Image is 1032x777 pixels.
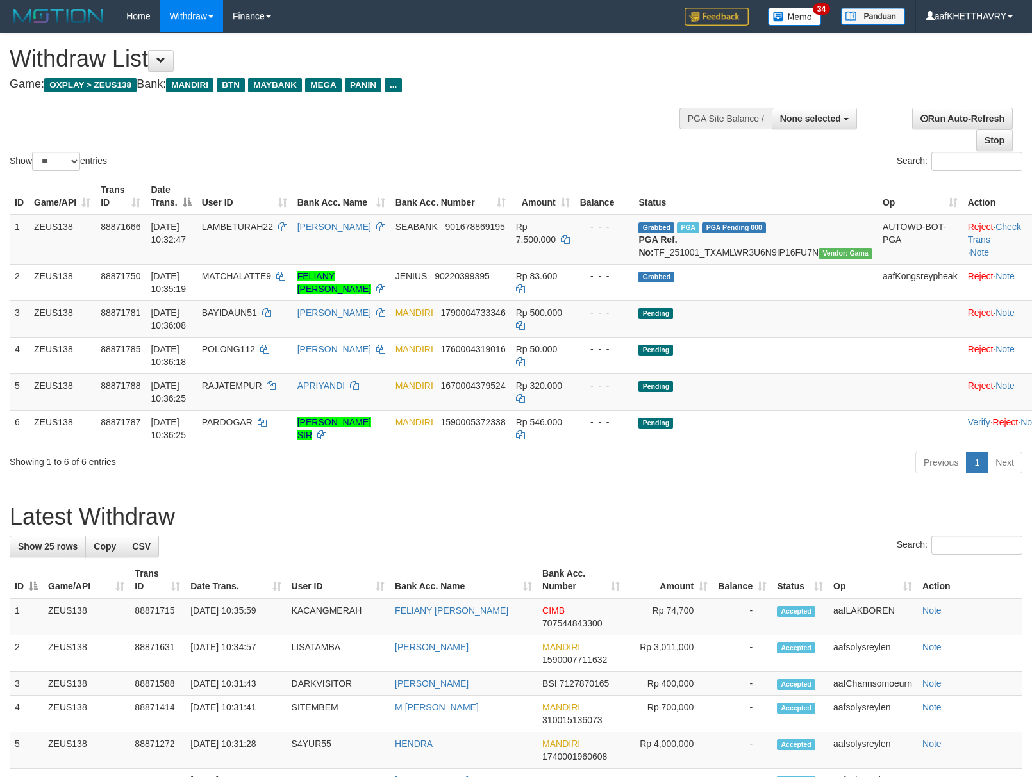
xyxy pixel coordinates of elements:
[96,178,146,215] th: Trans ID: activate to sort column ascending
[287,562,390,598] th: User ID: activate to sort column ascending
[702,222,766,233] span: PGA Pending
[390,178,511,215] th: Bank Acc. Number: activate to sort column ascending
[10,598,43,635] td: 1
[10,373,29,410] td: 5
[968,222,1021,245] a: Check Trans
[10,300,29,337] td: 3
[101,380,140,391] span: 88871788
[129,672,185,696] td: 88871588
[10,536,86,557] a: Show 25 rows
[287,598,390,635] td: KACANGMERAH
[819,248,872,259] span: Vendor URL: https://trx31.1velocity.biz
[516,307,562,318] span: Rp 500.000
[440,380,505,391] span: Copy 1670004379524 to clipboard
[878,215,963,265] td: AUTOWD-BOT-PGA
[713,672,772,696] td: -
[580,306,629,319] div: - - -
[841,8,905,25] img: panduan.png
[542,605,565,616] span: CIMB
[713,635,772,672] td: -
[43,672,129,696] td: ZEUS138
[625,562,713,598] th: Amount: activate to sort column ascending
[993,417,1019,427] a: Reject
[777,679,815,690] span: Accepted
[580,220,629,233] div: - - -
[10,178,29,215] th: ID
[511,178,575,215] th: Amount: activate to sort column ascending
[395,739,433,749] a: HENDRA
[976,129,1013,151] a: Stop
[151,417,186,440] span: [DATE] 10:36:25
[780,113,841,124] span: None selected
[29,300,96,337] td: ZEUS138
[29,337,96,373] td: ZEUS138
[625,598,713,635] td: Rp 74,700
[395,678,469,689] a: [PERSON_NAME]
[43,696,129,732] td: ZEUS138
[828,562,917,598] th: Op: activate to sort column ascending
[29,264,96,300] td: ZEUS138
[777,642,815,653] span: Accepted
[43,598,129,635] td: ZEUS138
[10,410,29,446] td: 6
[516,344,558,354] span: Rp 50.000
[248,78,302,92] span: MAYBANK
[713,598,772,635] td: -
[713,562,772,598] th: Balance: activate to sort column ascending
[151,307,186,331] span: [DATE] 10:36:08
[828,672,917,696] td: aafChannsomoeurn
[132,541,151,552] span: CSV
[685,8,749,26] img: Feedback.jpg
[202,307,257,318] span: BAYIDAUN51
[202,417,253,427] span: PARDOGAR
[440,344,505,354] span: Copy 1760004319016 to clipboard
[185,562,286,598] th: Date Trans.: activate to sort column ascending
[968,344,994,354] a: Reject
[151,222,186,245] span: [DATE] 10:32:47
[995,271,1015,281] a: Note
[395,642,469,652] a: [PERSON_NAME]
[897,536,1022,555] label: Search:
[10,450,420,468] div: Showing 1 to 6 of 6 entries
[516,380,562,391] span: Rp 320.000
[542,655,607,665] span: Copy 1590007711632 to clipboard
[101,344,140,354] span: 88871785
[185,696,286,732] td: [DATE] 10:31:41
[101,271,140,281] span: 88871750
[542,702,580,712] span: MANDIRI
[915,452,967,473] a: Previous
[768,8,822,26] img: Button%20Memo.svg
[10,696,43,732] td: 4
[43,732,129,769] td: ZEUS138
[440,307,505,318] span: Copy 1790004733346 to clipboard
[878,264,963,300] td: aafKongsreypheak
[966,452,988,473] a: 1
[297,307,371,318] a: [PERSON_NAME]
[638,418,673,429] span: Pending
[10,672,43,696] td: 3
[435,271,490,281] span: Copy 90220399395 to clipboard
[10,6,107,26] img: MOTION_logo.png
[542,642,580,652] span: MANDIRI
[297,417,371,440] a: [PERSON_NAME] SIR
[922,642,942,652] a: Note
[970,247,990,258] a: Note
[542,751,607,762] span: Copy 1740001960608 to clipboard
[625,732,713,769] td: Rp 4,000,000
[580,416,629,429] div: - - -
[440,417,505,427] span: Copy 1590005372338 to clipboard
[968,222,994,232] a: Reject
[713,696,772,732] td: -
[202,344,255,354] span: POLONG112
[390,562,537,598] th: Bank Acc. Name: activate to sort column ascending
[101,307,140,318] span: 88871781
[32,152,80,171] select: Showentries
[395,417,433,427] span: MANDIRI
[297,271,371,294] a: FELIANY [PERSON_NAME]
[542,618,602,628] span: Copy 707544843300 to clipboard
[166,78,213,92] span: MANDIRI
[10,635,43,672] td: 2
[287,635,390,672] td: LISATAMBA
[129,635,185,672] td: 88871631
[395,605,508,616] a: FELIANY [PERSON_NAME]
